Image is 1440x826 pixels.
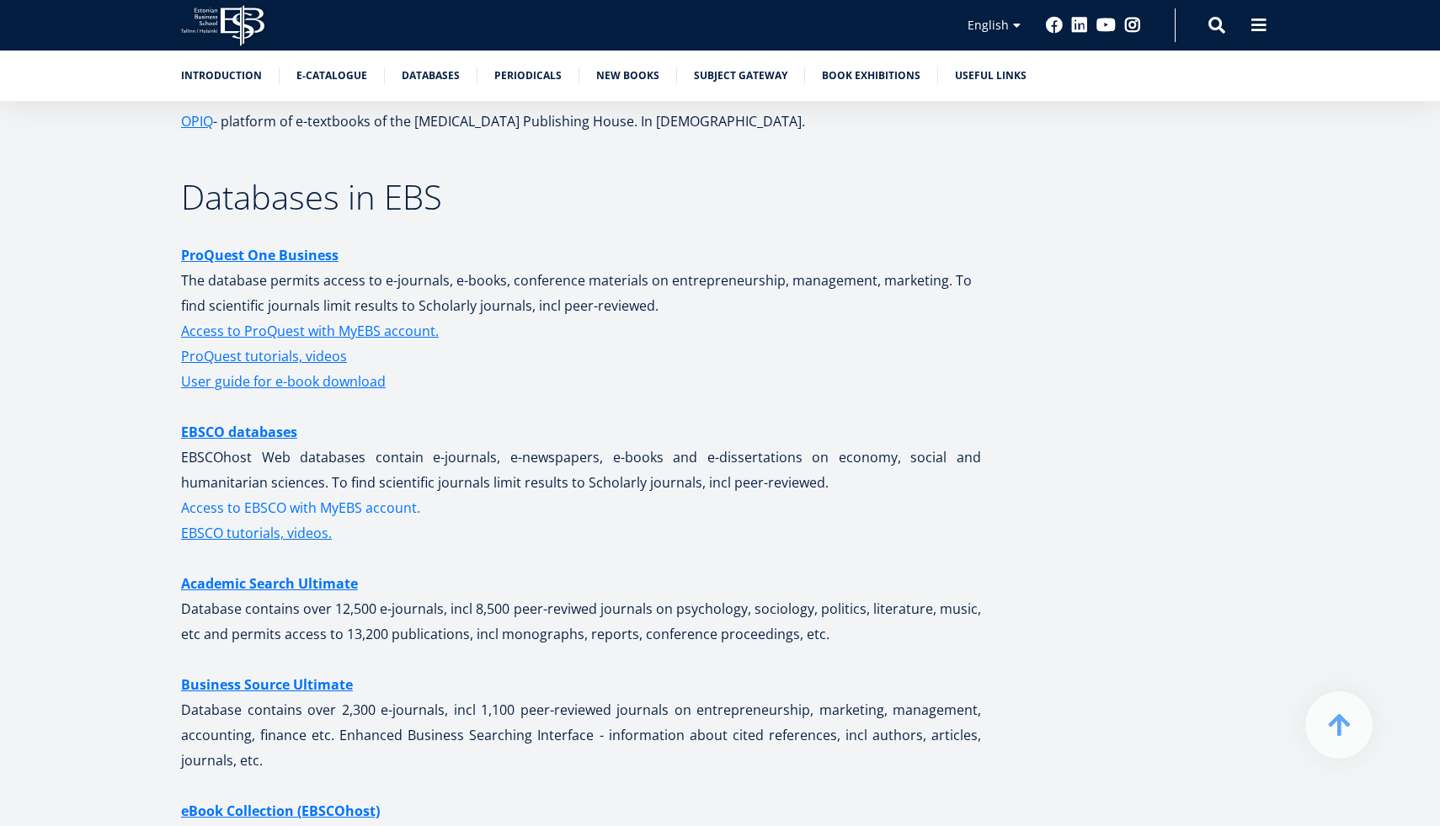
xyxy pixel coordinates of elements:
[1046,17,1063,34] a: Facebook
[181,798,380,823] a: eBook Collection (EBSCOhost)
[181,109,213,134] a: OPIQ
[494,67,562,84] a: Periodicals
[181,344,347,369] a: ProQuest tutorials, videos
[181,672,981,773] p: Database contains over 2,300 e-journals, incl 1,100 peer-reviewed journals on entrepreneurship, m...
[181,520,332,546] a: EBSCO tutorials, videos.
[181,109,981,134] p: - platform of e-textbooks of the [MEDICAL_DATA] Publishing House. In [DEMOGRAPHIC_DATA].
[1096,17,1116,34] a: Youtube
[402,67,460,84] a: Databases
[1124,17,1141,34] a: Instagram
[1071,17,1088,34] a: Linkedin
[822,67,920,84] a: Book exhibitions
[181,67,262,84] a: Introduction
[296,67,367,84] a: E-catalogue
[181,242,981,344] p: The database permits access to e-journals, e-books, conference materials on entrepreneurship, man...
[694,67,787,84] a: Subject Gateway
[596,67,659,84] a: New books
[955,67,1027,84] a: Useful links
[181,369,386,394] a: User guide for e-book download
[181,242,339,268] a: ProQuest One Business
[181,318,439,344] a: Access to ProQuest with MyEBS account.
[181,802,380,820] strong: eBook Collection (EBSCOhost)
[181,173,442,220] span: Databases in EBS
[181,495,420,520] a: Access to EBSCO with MyEBS account.
[181,571,981,647] p: Database contains over 12,500 e-journals, incl 8,500 peer-reviwed journals on psychology, sociolo...
[181,571,358,596] a: Academic Search Ultimate
[181,246,339,264] strong: ProQuest One Business
[181,419,297,445] a: EBSCO databases
[181,419,981,546] p: EBSCOhost Web databases contain e-journals, e-newspapers, e-books and e-dissertations on economy,...
[181,672,353,697] a: Business Source Ultimate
